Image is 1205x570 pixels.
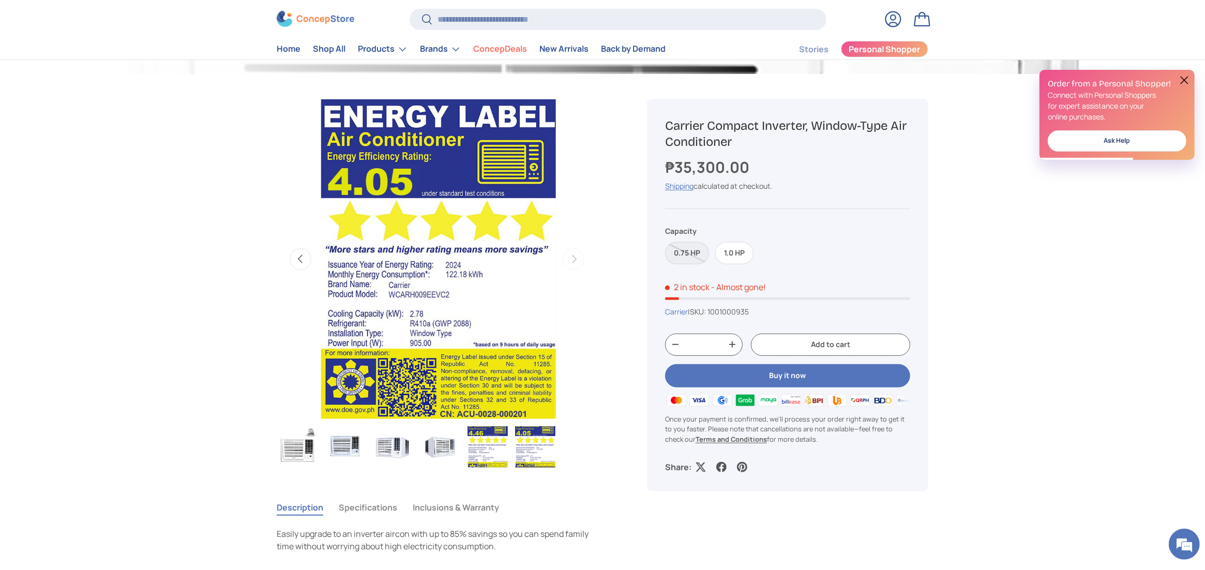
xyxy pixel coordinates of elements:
p: Easily upgrade to an inverter aircon with up to 85% savings so you can spend family time without ... [277,528,597,552]
img: Carrier Compact Inverter, Window-Type Air Conditioner [277,426,318,468]
img: qrph [849,393,871,408]
a: Personal Shopper [841,41,928,57]
span: | [688,307,749,317]
a: Home [277,39,300,59]
p: Once your payment is confirmed, we'll process your order right away to get it to you faster. Plea... [665,414,910,444]
label: Sold out [665,242,709,264]
p: Share: [665,461,691,473]
button: Inclusions & Warranty [413,496,499,519]
span: 1001000935 [707,307,749,317]
summary: Products [352,39,414,59]
a: Terms and Conditions [696,434,767,444]
media-gallery: Gallery Viewer [277,99,597,471]
a: ConcepDeals [473,39,527,59]
p: - Almost gone! [711,281,766,293]
nav: Secondary [774,39,928,59]
img: ConcepStore [277,11,354,27]
span: 2 in stock [665,281,710,293]
a: Shop All [313,39,345,59]
img: carrier-compact-inverter-window-type-aircon-full-view-concepstore [325,426,365,468]
img: bpi [803,393,825,408]
h1: Carrier Compact Inverter, Window-Type Air Conditioner [665,118,910,150]
img: visa [688,393,711,408]
div: calculated at checkout. [665,181,910,191]
h2: Order from a Personal Shopper! [1048,78,1186,89]
legend: Capacity [665,226,697,236]
span: Personal Shopper [849,46,921,54]
img: grabpay [734,393,757,408]
img: master [665,393,688,408]
button: Specifications [339,496,397,519]
p: Connect with Personal Shoppers for expert assistance on your online purchases. [1048,89,1186,122]
strong: ₱35,300.00 [665,157,752,177]
img: gcash [711,393,734,408]
img: maya [757,393,779,408]
button: Buy it now [665,364,910,387]
summary: Brands [414,39,467,59]
a: Shipping [665,181,694,191]
img: bdo [871,393,894,408]
img: ubp [825,393,848,408]
a: New Arrivals [539,39,589,59]
img: carrier-compact-inverter-window-type-aircon-right-side-view-concepstore [420,426,460,468]
nav: Primary [277,39,666,59]
button: Add to cart [751,334,910,356]
button: Description [277,496,323,519]
img: metrobank [895,393,917,408]
a: Stories [799,39,829,59]
a: Back by Demand [601,39,666,59]
a: Carrier [665,307,688,317]
img: Carrier Compact Inverter, Window-Type Air Conditioner [515,426,555,468]
a: Ask Help [1048,130,1186,152]
img: carrier-compact-inverter-window-type-aircon-left-side-view-concepstore [372,426,413,468]
span: SKU: [690,307,706,317]
img: Carrier Compact Inverter, Window-Type Air Conditioner [468,426,508,468]
img: billease [780,393,803,408]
